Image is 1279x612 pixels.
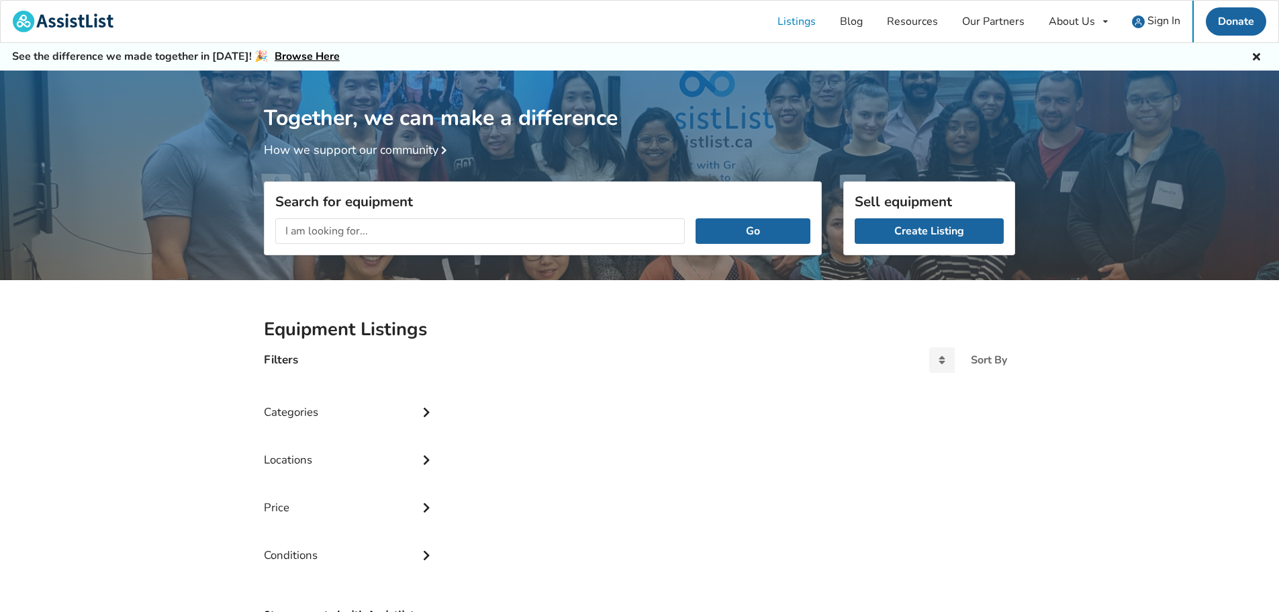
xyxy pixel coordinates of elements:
[875,1,950,42] a: Resources
[264,318,1015,341] h2: Equipment Listings
[264,474,436,521] div: Price
[1049,16,1095,27] div: About Us
[828,1,875,42] a: Blog
[264,426,436,474] div: Locations
[696,218,810,244] button: Go
[855,218,1004,244] a: Create Listing
[1120,1,1192,42] a: user icon Sign In
[1132,15,1145,28] img: user icon
[264,378,436,426] div: Categories
[264,71,1015,132] h1: Together, we can make a difference
[264,142,452,158] a: How we support our community
[12,50,340,64] h5: See the difference we made together in [DATE]! 🎉
[275,218,685,244] input: I am looking for...
[855,193,1004,210] h3: Sell equipment
[13,11,113,32] img: assistlist-logo
[275,49,340,64] a: Browse Here
[950,1,1037,42] a: Our Partners
[264,521,436,569] div: Conditions
[971,355,1007,365] div: Sort By
[275,193,810,210] h3: Search for equipment
[1147,13,1180,28] span: Sign In
[1206,7,1266,36] a: Donate
[264,352,298,367] h4: Filters
[765,1,828,42] a: Listings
